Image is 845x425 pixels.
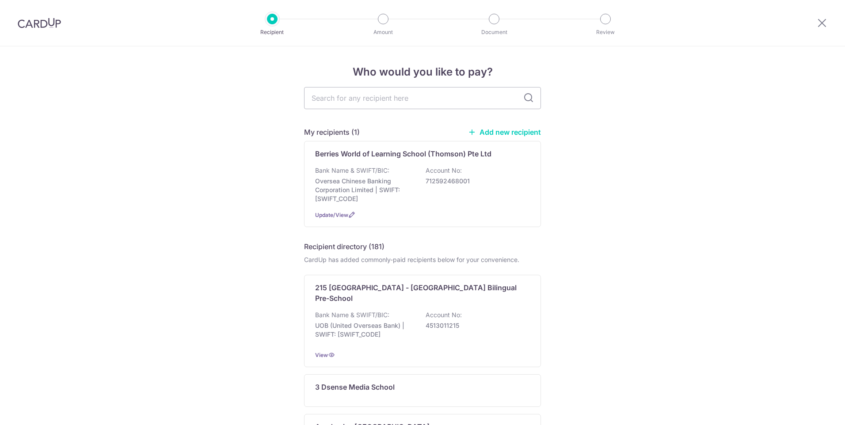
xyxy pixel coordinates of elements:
p: Recipient [240,28,305,37]
a: View [315,352,328,358]
p: Oversea Chinese Banking Corporation Limited | SWIFT: [SWIFT_CODE] [315,177,414,203]
h5: My recipients (1) [304,127,360,137]
p: 3 Dsense Media School [315,382,395,392]
p: 4513011215 [426,321,525,330]
p: 215 [GEOGRAPHIC_DATA] - [GEOGRAPHIC_DATA] Bilingual Pre-School [315,282,519,304]
p: Bank Name & SWIFT/BIC: [315,166,389,175]
p: Account No: [426,311,462,319]
p: UOB (United Overseas Bank) | SWIFT: [SWIFT_CODE] [315,321,414,339]
a: Add new recipient [468,128,541,137]
p: Review [573,28,638,37]
input: Search for any recipient here [304,87,541,109]
p: Berries World of Learning School (Thomson) Pte Ltd [315,148,491,159]
h5: Recipient directory (181) [304,241,384,252]
h4: Who would you like to pay? [304,64,541,80]
p: Amount [350,28,416,37]
p: Account No: [426,166,462,175]
img: CardUp [18,18,61,28]
p: 712592468001 [426,177,525,186]
div: CardUp has added commonly-paid recipients below for your convenience. [304,255,541,264]
p: Bank Name & SWIFT/BIC: [315,311,389,319]
p: Document [461,28,527,37]
a: Update/View [315,212,348,218]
